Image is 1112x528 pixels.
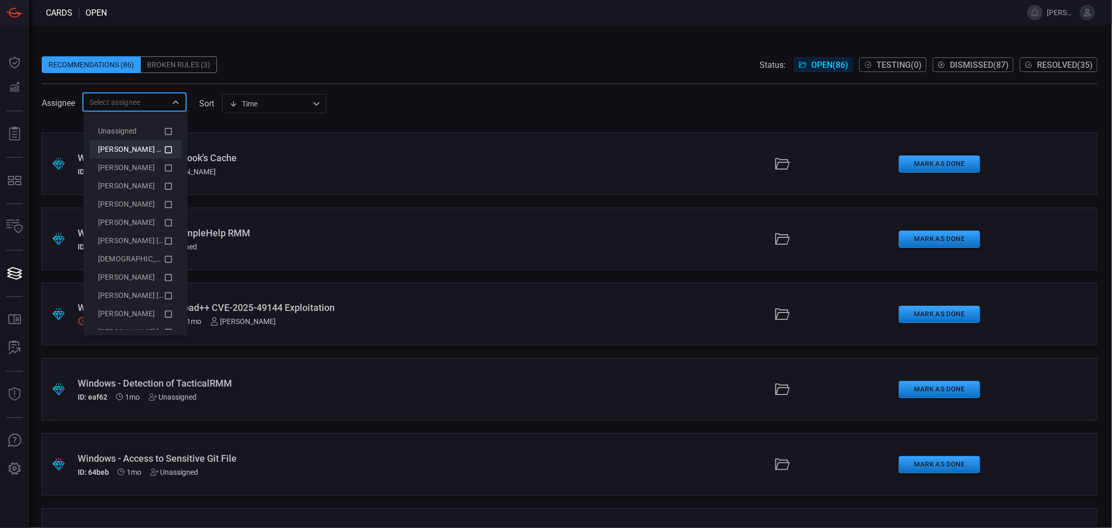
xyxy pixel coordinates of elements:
[1037,60,1093,70] span: Resolved ( 35 )
[78,302,465,313] div: Windows - Potential Notepad++ CVE-2025-49144 Exploitation
[127,468,142,476] span: Jun 30, 2025 6:38 AM
[98,236,272,245] span: [PERSON_NAME] [PERSON_NAME] [PERSON_NAME]
[899,381,980,398] button: Mark as Done
[98,127,137,135] span: Unassigned
[90,177,181,195] li: Analia Exposito Gonzalez
[2,382,27,407] button: Threat Intelligence
[899,456,980,473] button: Mark as Done
[149,393,197,401] div: Unassigned
[199,99,214,109] label: sort
[78,227,465,238] div: Windows - Detection of SimpleHelp RMM
[2,457,27,482] button: Preferences
[98,273,155,281] span: [PERSON_NAME]
[78,243,108,251] h5: ID: 82c6c
[90,305,181,323] li: Maria Isabel Ibanez Aguirado
[98,255,233,263] span: [DEMOGRAPHIC_DATA][PERSON_NAME]
[950,60,1009,70] span: Dismissed ( 87 )
[859,57,926,72] button: Testing(0)
[78,152,465,163] div: Windows - URL File in Outlook's Cache
[98,309,155,318] span: [PERSON_NAME]
[2,261,27,286] button: Cards
[78,316,129,326] div: Top Priority
[90,250,181,268] li: Jesus Ugarte Fernandez
[98,328,213,336] span: [PERSON_NAME] [PERSON_NAME]
[2,214,27,239] button: Inventory
[42,56,141,73] div: Recommendations (86)
[794,57,853,72] button: Open(86)
[85,95,166,109] input: Select assignee
[1047,8,1076,17] span: [PERSON_NAME][EMAIL_ADDRESS][DOMAIN_NAME]
[2,75,27,100] button: Detections
[2,168,27,193] button: MITRE - Detection Posture
[78,393,107,401] h5: ID: eaf62
[98,163,155,172] span: [PERSON_NAME]
[46,8,72,18] span: Cards
[899,231,980,248] button: Mark as Done
[42,98,75,108] span: Assignee
[150,468,199,476] div: Unassigned
[1020,57,1097,72] button: Resolved(35)
[98,218,155,226] span: [PERSON_NAME]
[90,122,181,140] li: Unassigned
[229,99,310,109] div: Time
[90,232,181,250] li: Everson Nunes De Souza
[2,428,27,453] button: Ask Us A Question
[98,200,155,208] span: [PERSON_NAME]
[126,393,140,401] span: Jun 30, 2025 6:38 AM
[2,122,27,147] button: Reports
[98,145,184,153] span: [PERSON_NAME] (Myself)
[85,8,107,18] span: open
[98,291,293,299] span: [PERSON_NAME] [PERSON_NAME] Barca [PERSON_NAME]
[78,378,465,389] div: Windows - Detection of TacticalRMM
[168,95,183,110] button: Close
[90,268,181,286] li: Marcio Rodrigues
[899,306,980,323] button: Mark as Done
[141,56,217,73] div: Broken Rules (3)
[90,140,181,159] li: Edgar Lima (Myself)
[90,323,181,341] li: Miguel Ángel Carrión Tamaral
[78,453,465,464] div: Windows - Access to Sensitive Git File
[90,159,181,177] li: Alvaro Escribano Romero
[760,60,786,70] span: Status:
[78,468,109,476] h5: ID: 64beb
[78,167,109,176] h5: ID: 816bd
[899,155,980,173] button: Mark as Done
[2,307,27,332] button: Rule Catalog
[210,317,276,326] div: [PERSON_NAME]
[187,317,202,326] span: Jun 30, 2025 6:42 AM
[933,57,1013,72] button: Dismissed(87)
[90,286,181,305] li: Marcos Ataua Lopes De Andrade Barca Martins
[876,60,922,70] span: Testing ( 0 )
[2,335,27,361] button: ALERT ANALYSIS
[811,60,848,70] span: Open ( 86 )
[98,182,155,190] span: [PERSON_NAME]
[2,50,27,75] button: Dashboard
[90,213,181,232] li: Douglas Leles Rodrigues
[90,195,181,213] li: Caio Vinicius Lopes Silva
